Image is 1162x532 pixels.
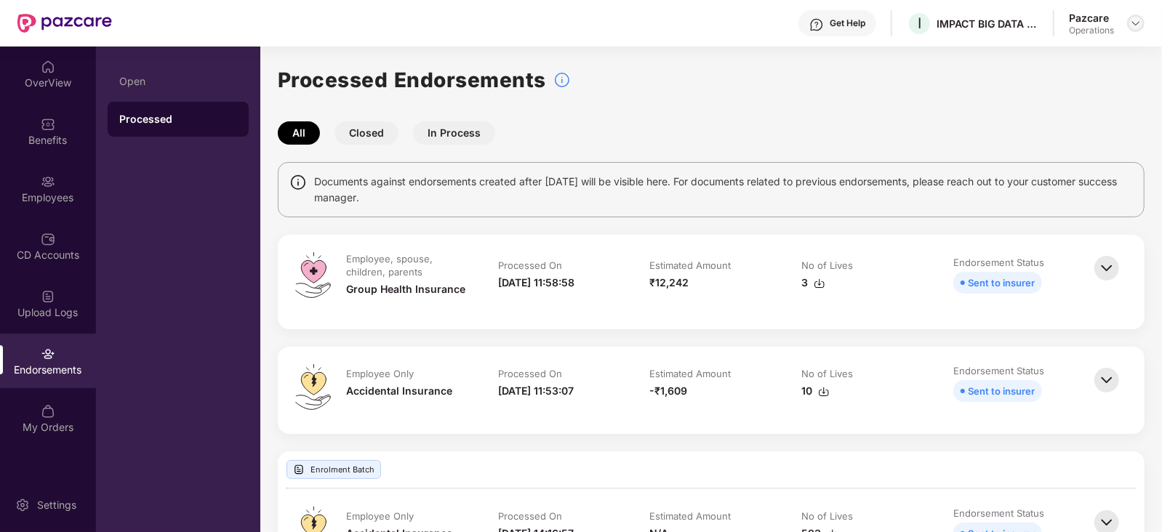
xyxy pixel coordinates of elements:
[650,509,732,523] div: Estimated Amount
[818,386,830,398] img: svg+xml;base64,PHN2ZyBpZD0iRG93bmxvYWQtMzJ4MzIiIHhtbG5zPSJodHRwOi8vd3d3LnczLm9yZy8yMDAwL3N2ZyIgd2...
[33,498,81,512] div: Settings
[41,117,55,132] img: svg+xml;base64,PHN2ZyBpZD0iQmVuZWZpdHMiIHhtbG5zPSJodHRwOi8vd3d3LnczLm9yZy8yMDAwL3N2ZyIgd2lkdGg9Ij...
[15,498,30,512] img: svg+xml;base64,PHN2ZyBpZD0iU2V0dGluZy0yMHgyMCIgeG1sbnM9Imh0dHA6Ly93d3cudzMub3JnLzIwMDAvc3ZnIiB3aW...
[801,383,830,399] div: 10
[1130,17,1142,29] img: svg+xml;base64,PHN2ZyBpZD0iRHJvcGRvd24tMzJ4MzIiIHhtbG5zPSJodHRwOi8vd3d3LnczLm9yZy8yMDAwL3N2ZyIgd2...
[314,174,1133,206] span: Documents against endorsements created after [DATE] will be visible here. For documents related t...
[801,509,853,523] div: No of Lives
[650,275,689,291] div: ₹12,242
[801,367,853,380] div: No of Lives
[1091,364,1123,396] img: svg+xml;base64,PHN2ZyBpZD0iQmFjay0zMngzMiIgeG1sbnM9Imh0dHA6Ly93d3cudzMub3JnLzIwMDAvc3ZnIiB3aWR0aD...
[287,460,381,479] div: Enrolment Batch
[346,252,466,278] div: Employee, spouse, children, parents
[937,17,1038,31] div: IMPACT BIG DATA ANALYSIS PRIVATE LIMITED
[498,259,562,272] div: Processed On
[41,174,55,189] img: svg+xml;base64,PHN2ZyBpZD0iRW1wbG95ZWVzIiB4bWxucz0iaHR0cDovL3d3dy53My5vcmcvMjAwMC9zdmciIHdpZHRoPS...
[119,76,237,87] div: Open
[498,509,562,523] div: Processed On
[953,507,1044,520] div: Endorsement Status
[413,121,495,145] button: In Process
[289,174,307,191] img: svg+xml;base64,PHN2ZyBpZD0iSW5mbyIgeG1sbnM9Imh0dHA6Ly93d3cudzMub3JnLzIwMDAvc3ZnIiB3aWR0aD0iMTQiIG...
[346,383,452,399] div: Accidental Insurance
[1069,25,1114,36] div: Operations
[41,404,55,419] img: svg+xml;base64,PHN2ZyBpZD0iTXlfT3JkZXJzIiBkYXRhLW5hbWU9Ik15IE9yZGVycyIgeG1sbnM9Imh0dHA6Ly93d3cudz...
[295,252,331,298] img: svg+xml;base64,PHN2ZyB4bWxucz0iaHR0cDovL3d3dy53My5vcmcvMjAwMC9zdmciIHdpZHRoPSI0OS4zMiIgaGVpZ2h0PS...
[498,367,562,380] div: Processed On
[801,275,825,291] div: 3
[553,71,571,89] img: svg+xml;base64,PHN2ZyBpZD0iSW5mb18tXzMyeDMyIiBkYXRhLW5hbWU9IkluZm8gLSAzMngzMiIgeG1sbnM9Imh0dHA6Ly...
[801,259,853,272] div: No of Lives
[498,383,574,399] div: [DATE] 11:53:07
[334,121,398,145] button: Closed
[346,281,465,297] div: Group Health Insurance
[41,60,55,74] img: svg+xml;base64,PHN2ZyBpZD0iSG9tZSIgeG1sbnM9Imh0dHA6Ly93d3cudzMub3JnLzIwMDAvc3ZnIiB3aWR0aD0iMjAiIG...
[1091,252,1123,284] img: svg+xml;base64,PHN2ZyBpZD0iQmFjay0zMngzMiIgeG1sbnM9Imh0dHA6Ly93d3cudzMub3JnLzIwMDAvc3ZnIiB3aWR0aD...
[650,259,732,272] div: Estimated Amount
[41,232,55,246] img: svg+xml;base64,PHN2ZyBpZD0iQ0RfQWNjb3VudHMiIGRhdGEtbmFtZT0iQ0QgQWNjb3VudHMiIHhtbG5zPSJodHRwOi8vd3...
[498,275,574,291] div: [DATE] 11:58:58
[278,121,320,145] button: All
[41,347,55,361] img: svg+xml;base64,PHN2ZyBpZD0iRW5kb3JzZW1lbnRzIiB4bWxucz0iaHR0cDovL3d3dy53My5vcmcvMjAwMC9zdmciIHdpZH...
[293,464,305,475] img: svg+xml;base64,PHN2ZyBpZD0iVXBsb2FkX0xvZ3MiIGRhdGEtbmFtZT0iVXBsb2FkIExvZ3MiIHhtbG5zPSJodHRwOi8vd3...
[650,383,688,399] div: -₹1,609
[346,367,414,380] div: Employee Only
[295,364,331,410] img: svg+xml;base64,PHN2ZyB4bWxucz0iaHR0cDovL3d3dy53My5vcmcvMjAwMC9zdmciIHdpZHRoPSI0OS4zMiIgaGVpZ2h0PS...
[814,278,825,289] img: svg+xml;base64,PHN2ZyBpZD0iRG93bmxvYWQtMzJ4MzIiIHhtbG5zPSJodHRwOi8vd3d3LnczLm9yZy8yMDAwL3N2ZyIgd2...
[41,289,55,304] img: svg+xml;base64,PHN2ZyBpZD0iVXBsb2FkX0xvZ3MiIGRhdGEtbmFtZT0iVXBsb2FkIExvZ3MiIHhtbG5zPSJodHRwOi8vd3...
[17,14,112,33] img: New Pazcare Logo
[119,112,237,126] div: Processed
[650,367,732,380] div: Estimated Amount
[953,256,1044,269] div: Endorsement Status
[809,17,824,32] img: svg+xml;base64,PHN2ZyBpZD0iSGVscC0zMngzMiIgeG1sbnM9Imh0dHA6Ly93d3cudzMub3JnLzIwMDAvc3ZnIiB3aWR0aD...
[968,275,1035,291] div: Sent to insurer
[918,15,921,32] span: I
[346,509,414,523] div: Employee Only
[830,17,865,29] div: Get Help
[953,364,1044,377] div: Endorsement Status
[1069,11,1114,25] div: Pazcare
[968,383,1035,399] div: Sent to insurer
[278,64,546,96] h1: Processed Endorsements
